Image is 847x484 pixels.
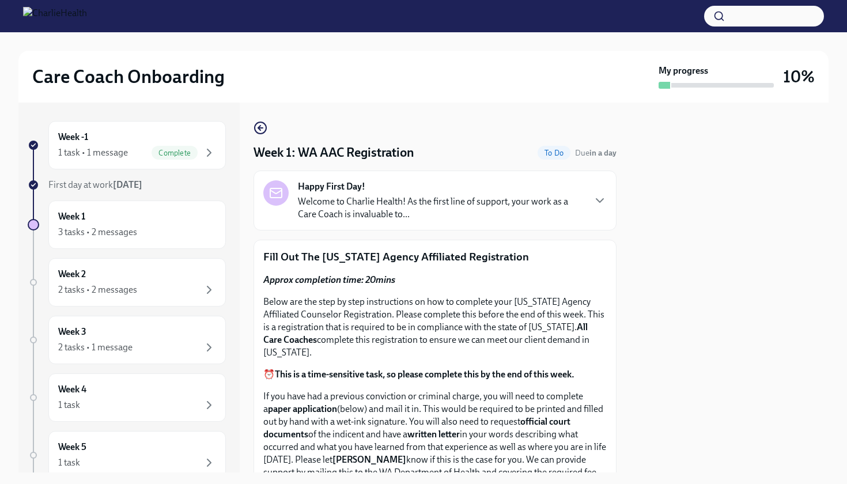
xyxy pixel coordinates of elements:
a: Week 13 tasks • 2 messages [28,201,226,249]
h6: Week 3 [58,326,86,338]
p: Fill Out The [US_STATE] Agency Affiliated Registration [263,249,607,264]
p: If you have had a previous conviction or criminal charge, you will need to complete a (below) and... [263,390,607,479]
a: First day at work[DATE] [28,179,226,191]
span: First day at work [48,179,142,190]
a: Week 22 tasks • 2 messages [28,258,226,307]
h4: Week 1: WA AAC Registration [254,144,414,161]
p: Below are the step by step instructions on how to complete your [US_STATE] Agency Affiliated Coun... [263,296,607,359]
img: CharlieHealth [23,7,87,25]
div: 2 tasks • 1 message [58,341,133,354]
a: Week -11 task • 1 messageComplete [28,121,226,169]
p: Welcome to Charlie Health! As the first line of support, your work as a Care Coach is invaluable ... [298,195,584,221]
strong: in a day [589,148,617,158]
strong: My progress [659,65,708,77]
a: Week 51 task [28,431,226,479]
h6: Week 4 [58,383,86,396]
div: 3 tasks • 2 messages [58,226,137,239]
strong: paper application [268,403,337,414]
h3: 10% [783,66,815,87]
h6: Week 5 [58,441,86,453]
div: 1 task [58,399,80,411]
strong: All Care Coaches [263,322,588,345]
h6: Week -1 [58,131,88,143]
p: ⏰ [263,368,607,381]
span: Complete [152,149,198,157]
strong: official court documents [263,416,570,440]
h6: Week 1 [58,210,85,223]
a: Week 41 task [28,373,226,422]
span: To Do [538,149,570,157]
strong: Approx completion time: 20mins [263,274,395,285]
div: 2 tasks • 2 messages [58,283,137,296]
div: 1 task • 1 message [58,146,128,159]
strong: Happy First Day! [298,180,365,193]
strong: [DATE] [113,179,142,190]
strong: [PERSON_NAME] [332,454,406,465]
strong: This is a time-sensitive task, so please complete this by the end of this week. [275,369,574,380]
strong: written letter [407,429,460,440]
h2: Care Coach Onboarding [32,65,225,88]
div: 1 task [58,456,80,469]
a: Week 32 tasks • 1 message [28,316,226,364]
span: August 17th, 2025 10:00 [575,148,617,158]
h6: Week 2 [58,268,86,281]
span: Due [575,148,617,158]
